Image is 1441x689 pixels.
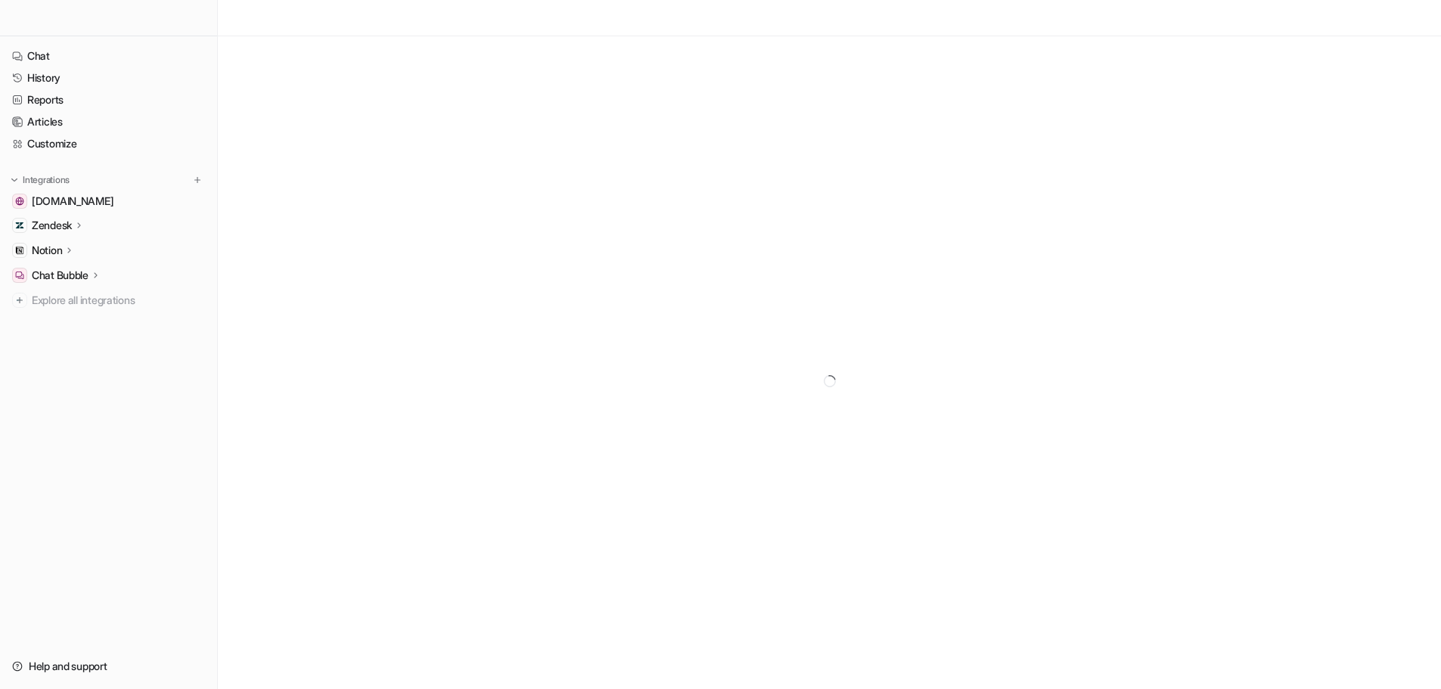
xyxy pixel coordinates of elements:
[15,197,24,206] img: dagoexpress.com
[6,67,211,88] a: History
[6,111,211,132] a: Articles
[12,293,27,308] img: explore all integrations
[6,656,211,677] a: Help and support
[192,175,203,185] img: menu_add.svg
[15,221,24,230] img: Zendesk
[6,172,74,188] button: Integrations
[23,174,70,186] p: Integrations
[15,271,24,280] img: Chat Bubble
[9,175,20,185] img: expand menu
[32,218,72,233] p: Zendesk
[32,288,205,312] span: Explore all integrations
[6,45,211,67] a: Chat
[6,290,211,311] a: Explore all integrations
[32,243,62,258] p: Notion
[6,133,211,154] a: Customize
[32,268,89,283] p: Chat Bubble
[6,89,211,110] a: Reports
[32,194,113,209] span: [DOMAIN_NAME]
[15,246,24,255] img: Notion
[6,191,211,212] a: dagoexpress.com[DOMAIN_NAME]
